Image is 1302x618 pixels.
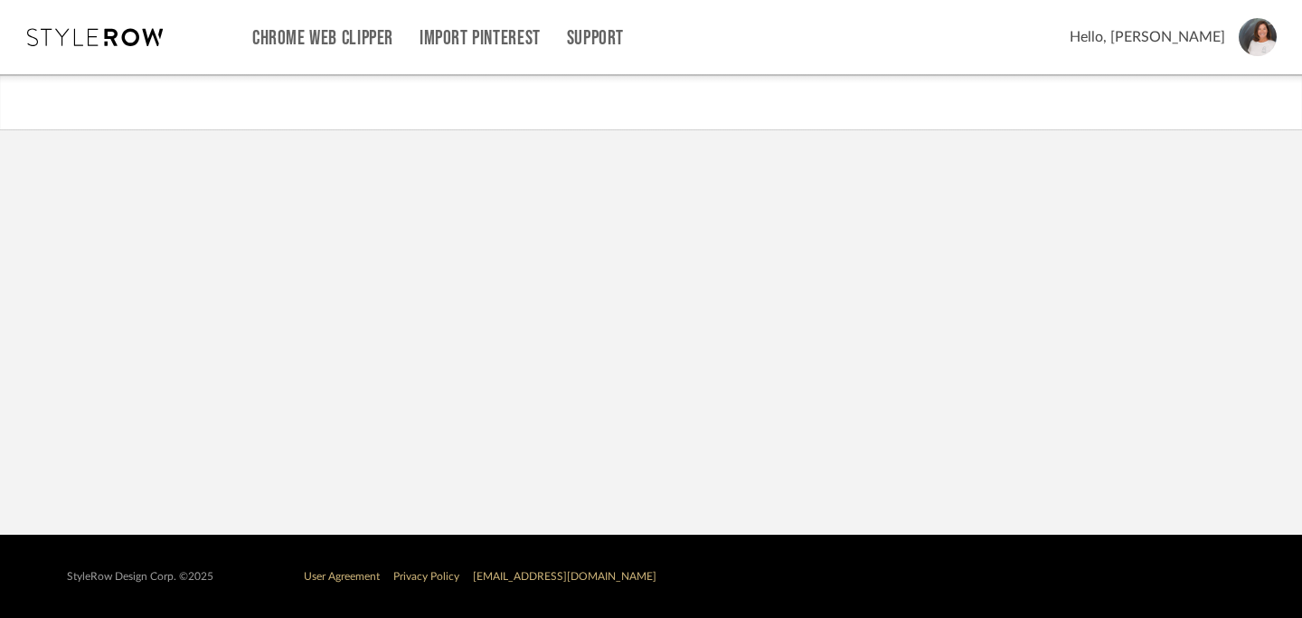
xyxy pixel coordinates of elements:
[1070,26,1225,48] span: Hello, [PERSON_NAME]
[473,571,656,582] a: [EMAIL_ADDRESS][DOMAIN_NAME]
[567,31,624,46] a: Support
[252,31,393,46] a: Chrome Web Clipper
[67,570,213,584] div: StyleRow Design Corp. ©2025
[420,31,541,46] a: Import Pinterest
[393,571,459,582] a: Privacy Policy
[304,571,380,582] a: User Agreement
[1239,18,1277,56] img: avatar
